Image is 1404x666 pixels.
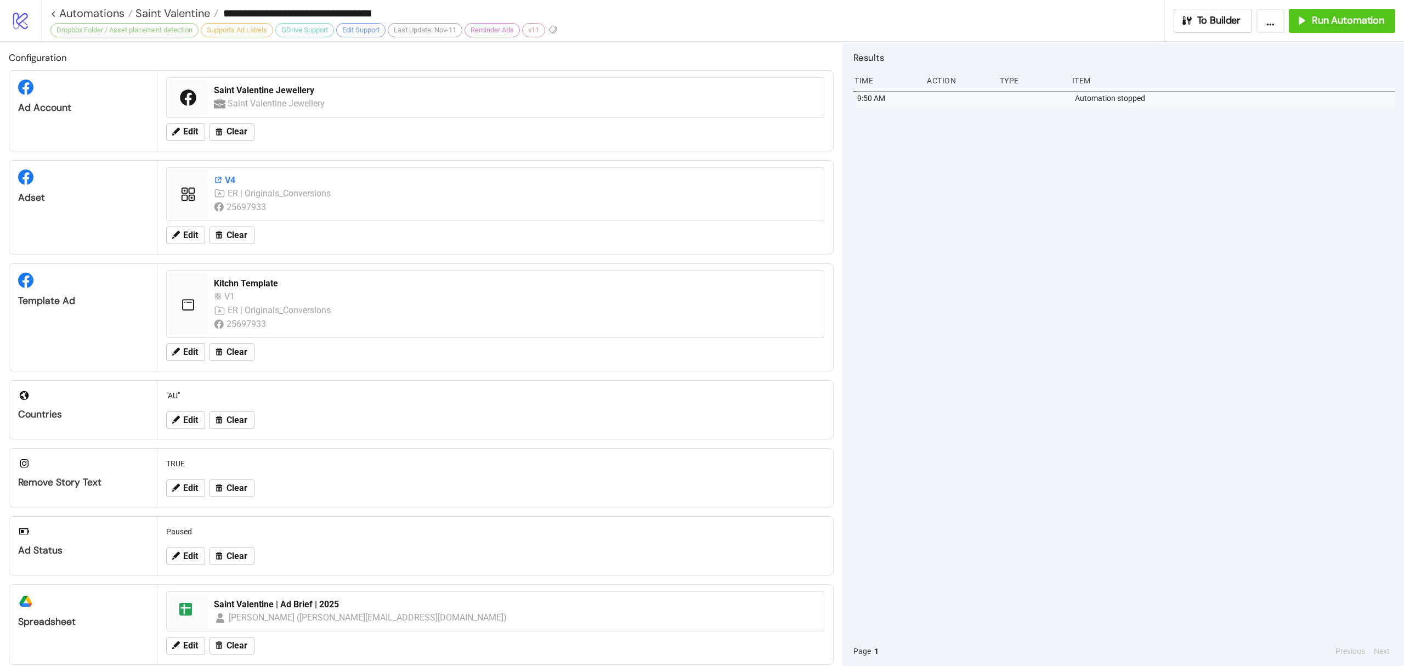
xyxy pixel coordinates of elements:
[210,227,254,244] button: Clear
[853,50,1395,65] h2: Results
[18,544,148,557] div: Ad Status
[1312,14,1384,27] span: Run Automation
[1174,9,1253,33] button: To Builder
[229,611,507,624] div: [PERSON_NAME] ([PERSON_NAME][EMAIL_ADDRESS][DOMAIN_NAME])
[166,227,205,244] button: Edit
[50,23,199,37] div: Dropbox Folder / Asset placement detection
[166,411,205,429] button: Edit
[18,295,148,307] div: Template Ad
[227,551,247,561] span: Clear
[227,347,247,357] span: Clear
[1071,70,1395,91] div: Item
[166,343,205,361] button: Edit
[1289,9,1395,33] button: Run Automation
[183,127,198,137] span: Edit
[227,483,247,493] span: Clear
[133,8,218,19] a: Saint Valentine
[9,50,834,65] h2: Configuration
[133,6,210,20] span: Saint Valentine
[214,278,808,290] div: Kitchn Template
[201,23,273,37] div: Supports Ad Labels
[162,521,829,542] div: Paused
[227,230,247,240] span: Clear
[871,645,882,657] button: 1
[18,616,148,628] div: Spreadsheet
[214,174,817,187] div: V4
[227,317,269,331] div: 25697933
[227,127,247,137] span: Clear
[166,548,205,565] button: Edit
[183,641,198,651] span: Edit
[162,385,829,406] div: "AU"
[926,70,990,91] div: Action
[183,415,198,425] span: Edit
[210,548,254,565] button: Clear
[465,23,520,37] div: Reminder Ads
[183,230,198,240] span: Edit
[214,84,817,97] div: Saint Valentine Jewellery
[224,290,240,303] div: V1
[522,23,545,37] div: v11
[210,123,254,141] button: Clear
[18,191,148,204] div: Adset
[166,123,205,141] button: Edit
[227,200,269,214] div: 25697933
[228,187,332,200] div: ER | Originals_Conversions
[18,476,148,489] div: Remove Story Text
[1371,645,1393,657] button: Next
[210,637,254,654] button: Clear
[227,641,247,651] span: Clear
[1332,645,1368,657] button: Previous
[183,551,198,561] span: Edit
[183,483,198,493] span: Edit
[856,88,921,109] div: 9:50 AM
[228,303,332,317] div: ER | Originals_Conversions
[18,408,148,421] div: Countries
[166,637,205,654] button: Edit
[166,479,205,497] button: Edit
[853,645,871,657] span: Page
[275,23,334,37] div: GDrive Support
[1256,9,1284,33] button: ...
[228,97,326,110] div: Saint Valentine Jewellery
[210,479,254,497] button: Clear
[50,8,133,19] a: < Automations
[183,347,198,357] span: Edit
[210,411,254,429] button: Clear
[1197,14,1241,27] span: To Builder
[227,415,247,425] span: Clear
[999,70,1063,91] div: Type
[853,70,918,91] div: Time
[336,23,386,37] div: Edit Support
[1074,88,1398,109] div: Automation stopped
[162,453,829,474] div: TRUE
[18,101,148,114] div: Ad Account
[214,599,817,611] div: Saint Valentine | Ad Brief | 2025
[388,23,462,37] div: Last Update: Nov-11
[210,343,254,361] button: Clear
